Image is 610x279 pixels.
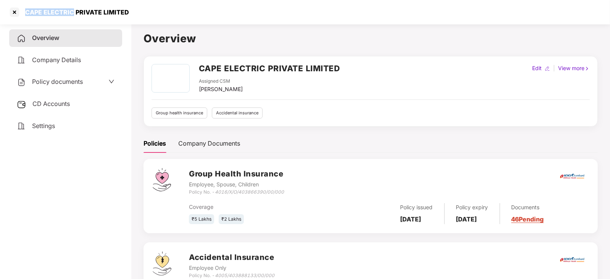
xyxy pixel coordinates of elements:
div: Group health insurance [152,107,207,119]
img: svg+xml;base64,PHN2ZyB4bWxucz0iaHR0cDovL3d3dy53My5vcmcvMjAwMC9zdmciIHdpZHRoPSIyNCIgaGVpZ2h0PSIyNC... [17,56,26,65]
div: Employee Only [189,264,274,272]
div: Coverage [189,203,322,211]
img: svg+xml;base64,PHN2ZyB4bWxucz0iaHR0cDovL3d3dy53My5vcmcvMjAwMC9zdmciIHdpZHRoPSI0Ny43MTQiIGhlaWdodD... [153,168,171,191]
span: down [108,79,115,85]
div: Policy No. - [189,189,284,196]
a: 46 Pending [512,215,544,223]
span: Company Details [32,56,81,64]
img: icici.png [558,172,586,181]
h3: Group Health Insurance [189,168,284,180]
div: Assigned CSM [199,78,243,85]
img: svg+xml;base64,PHN2ZyB4bWxucz0iaHR0cDovL3d3dy53My5vcmcvMjAwMC9zdmciIHdpZHRoPSIyNCIgaGVpZ2h0PSIyNC... [17,122,26,131]
img: editIcon [545,66,550,71]
div: Employee, Spouse, Children [189,180,284,189]
div: Accidental insurance [212,107,263,119]
span: Policy documents [32,78,83,85]
h3: Accidental Insurance [189,252,274,263]
img: rightIcon [584,66,590,71]
div: ₹2 Lakhs [219,214,244,224]
span: CD Accounts [32,100,70,107]
img: svg+xml;base64,PHN2ZyB3aWR0aD0iMjUiIGhlaWdodD0iMjQiIHZpZXdCb3g9IjAgMCAyNSAyNCIgZmlsbD0ibm9uZSIgeG... [17,100,26,109]
b: [DATE] [400,215,421,223]
div: | [552,64,557,72]
div: View more [557,64,591,72]
i: 4005/403888133/00/000 [215,273,274,278]
img: svg+xml;base64,PHN2ZyB4bWxucz0iaHR0cDovL3d3dy53My5vcmcvMjAwMC9zdmciIHdpZHRoPSI0OS4zMjEiIGhlaWdodD... [153,252,171,276]
div: [PERSON_NAME] [199,85,243,93]
div: Policy expiry [456,203,488,212]
span: Settings [32,122,55,130]
span: Overview [32,34,59,42]
i: 4016/X/O/403866390/00/000 [215,189,284,195]
h2: CAPE ELECTRIC PRIVATE LIMITED [199,62,340,75]
div: Documents [512,203,544,212]
div: Company Documents [178,139,240,148]
img: icici.png [558,255,586,265]
div: CAPE ELECTRIC PRIVATE LIMITED [21,8,129,16]
div: ₹5 Lakhs [189,214,214,224]
img: svg+xml;base64,PHN2ZyB4bWxucz0iaHR0cDovL3d3dy53My5vcmcvMjAwMC9zdmciIHdpZHRoPSIyNCIgaGVpZ2h0PSIyNC... [17,34,26,43]
div: Policies [144,139,166,148]
div: Policy issued [400,203,433,212]
div: Edit [531,64,543,72]
h1: Overview [144,30,598,47]
img: svg+xml;base64,PHN2ZyB4bWxucz0iaHR0cDovL3d3dy53My5vcmcvMjAwMC9zdmciIHdpZHRoPSIyNCIgaGVpZ2h0PSIyNC... [17,78,26,87]
b: [DATE] [456,215,477,223]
